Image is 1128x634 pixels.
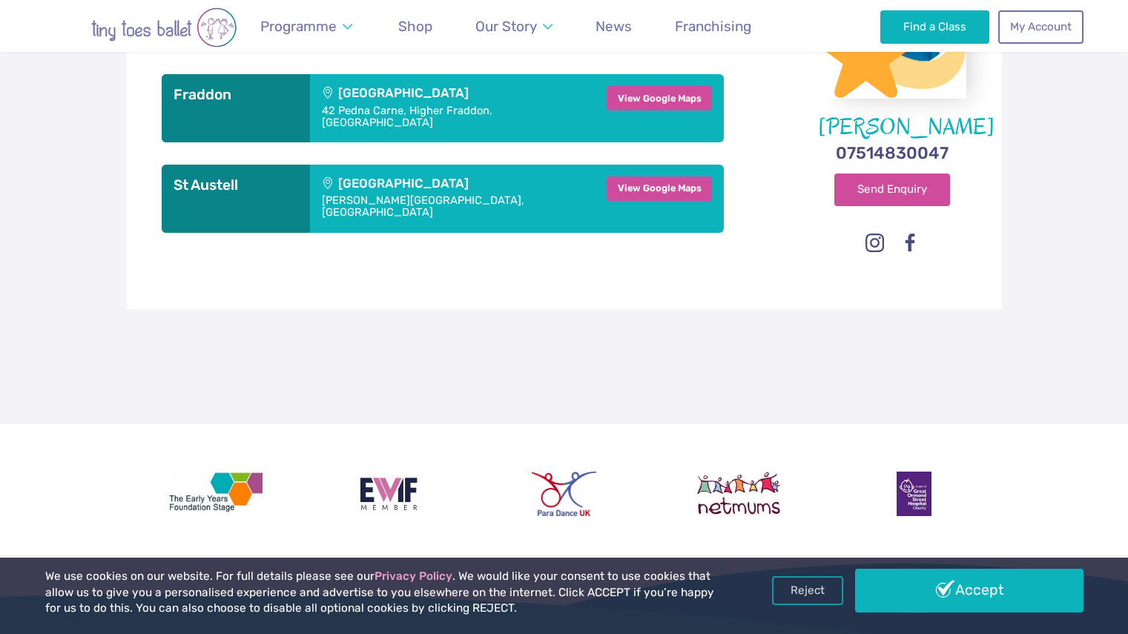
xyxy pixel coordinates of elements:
[861,230,888,257] a: Instagram
[375,569,452,583] a: Privacy Policy
[834,174,950,206] a: Send Enquiry
[322,105,583,128] address: 42 Pedna Carne, Higher Fraddon, [GEOGRAPHIC_DATA]
[836,142,949,165] a: 07514830047
[165,472,263,516] img: The Early Years Foundation Stage
[254,9,360,44] a: Programme
[589,9,639,44] a: News
[392,9,440,44] a: Shop
[818,116,966,139] figcaption: [PERSON_NAME]
[260,18,337,35] span: Programme
[596,18,632,35] span: News
[855,569,1084,612] a: Accept
[310,74,595,142] div: [GEOGRAPHIC_DATA]
[45,7,283,47] img: tiny toes ballet
[475,18,537,35] span: Our Story
[322,194,583,218] address: [PERSON_NAME][GEOGRAPHIC_DATA], [GEOGRAPHIC_DATA]
[880,10,989,43] a: Find a Class
[45,569,720,617] p: We use cookies on our website. For full details please see our . We would like your consent to us...
[998,10,1083,43] a: My Account
[675,18,751,35] span: Franchising
[532,472,596,516] img: Para Dance UK
[668,9,759,44] a: Franchising
[354,472,424,516] img: Encouraging Women Into Franchising
[310,165,595,233] div: [GEOGRAPHIC_DATA]
[607,176,713,201] a: View Google Maps
[174,176,298,194] h3: St Austell
[398,18,432,35] span: Shop
[174,86,298,104] h3: Fraddon
[607,86,713,110] a: View Google Maps
[468,9,559,44] a: Our Story
[897,230,923,257] a: Facebook
[772,576,843,604] a: Reject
